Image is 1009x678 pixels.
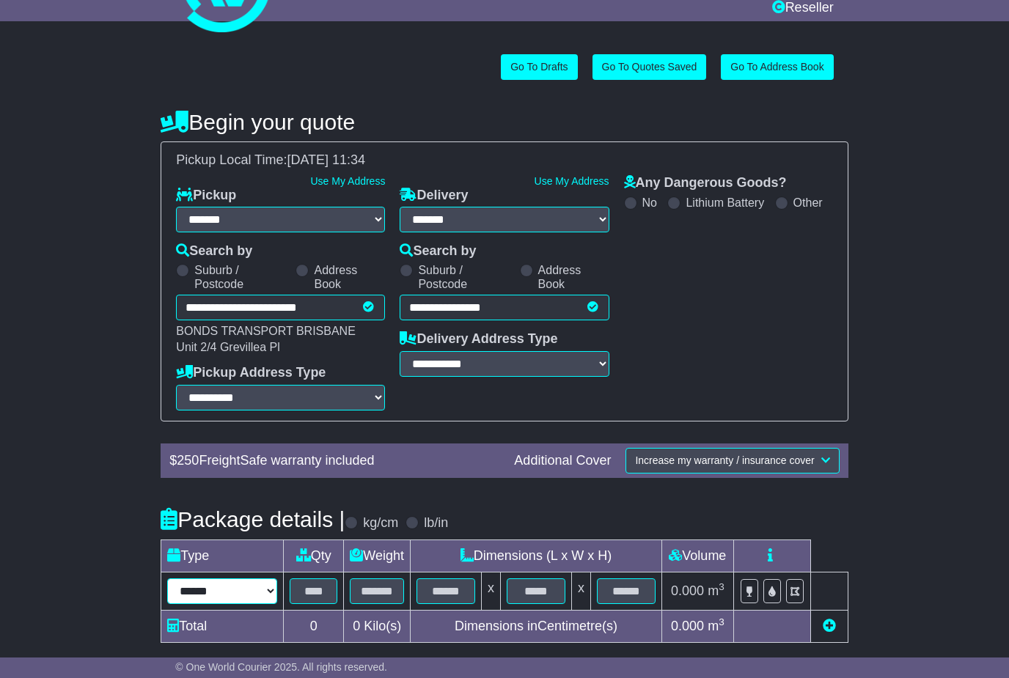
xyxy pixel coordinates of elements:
label: kg/cm [363,515,398,531]
a: Use My Address [535,175,609,187]
label: Address Book [538,263,609,291]
a: Use My Address [310,175,385,187]
span: m [708,619,724,633]
span: 0.000 [671,619,704,633]
a: Go To Quotes Saved [592,54,707,80]
h4: Begin your quote [161,110,848,134]
td: Dimensions (L x W x H) [411,539,662,572]
span: © One World Courier 2025. All rights reserved. [175,661,387,673]
label: Delivery Address Type [400,331,557,347]
td: Total [161,610,284,642]
label: Search by [400,243,476,259]
label: Suburb / Postcode [418,263,512,291]
span: [DATE] 11:34 [287,152,365,167]
span: m [708,583,724,598]
span: BONDS TRANSPORT BRISBANE [176,325,356,337]
div: $ FreightSafe warranty included [162,453,507,469]
td: Volume [662,539,734,572]
label: Address Book [314,263,385,291]
a: Add new item [823,619,836,633]
td: x [482,572,501,610]
td: 0 [284,610,344,642]
label: Pickup Address Type [176,365,326,381]
span: Increase my warranty / insurance cover [635,454,814,466]
h4: Package details | [161,507,345,531]
label: Search by [176,243,252,259]
td: x [572,572,591,610]
td: Qty [284,539,344,572]
span: 250 [177,453,199,468]
td: Type [161,539,284,572]
label: Suburb / Postcode [194,263,288,291]
sup: 3 [719,616,724,627]
label: Pickup [176,188,236,204]
label: lb/in [424,515,448,531]
td: Kilo(s) [344,610,411,642]
div: Additional Cover [507,453,618,469]
label: Any Dangerous Goods? [624,175,787,191]
a: Go To Drafts [501,54,577,80]
span: 0 [353,619,360,633]
td: Weight [344,539,411,572]
button: Increase my warranty / insurance cover [625,448,839,474]
label: No [642,196,657,210]
td: Dimensions in Centimetre(s) [411,610,662,642]
label: Lithium Battery [686,196,764,210]
div: Pickup Local Time: [169,152,840,169]
a: Go To Address Book [721,54,833,80]
span: Unit 2/4 Grevillea Pl [176,341,279,353]
sup: 3 [719,581,724,592]
span: 0.000 [671,583,704,598]
label: Other [793,196,823,210]
label: Delivery [400,188,468,204]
